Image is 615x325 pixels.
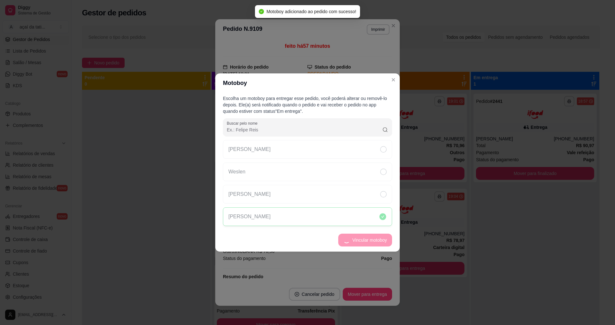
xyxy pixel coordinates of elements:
[228,213,271,221] p: [PERSON_NAME]
[388,75,398,85] button: Close
[215,73,400,93] header: Motoboy
[266,9,356,14] span: Motoboy adicionado ao pedido com sucesso!
[259,9,264,14] span: check-circle
[227,127,382,133] input: Buscar pelo nome
[227,121,260,126] label: Buscar pelo nome
[228,190,271,198] p: [PERSON_NAME]
[228,146,271,153] p: [PERSON_NAME]
[228,168,245,176] p: Weslen
[223,95,392,114] p: Escolha um motoboy para entregar esse pedido, você poderá alterar ou removê-lo depois. Ele(a) ser...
